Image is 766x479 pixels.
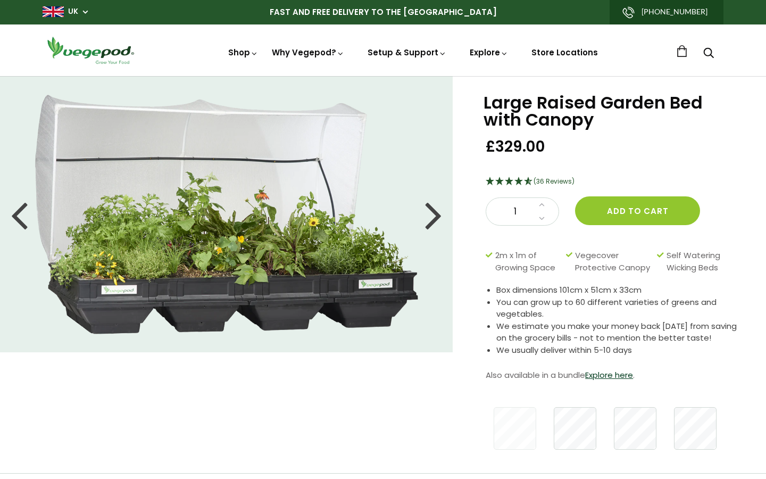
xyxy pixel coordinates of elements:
[531,47,598,58] a: Store Locations
[496,344,739,357] li: We usually deliver within 5-10 days
[486,175,739,189] div: 4.67 Stars - 36 Reviews
[228,47,258,58] a: Shop
[484,94,739,128] h1: Large Raised Garden Bed with Canopy
[703,48,714,60] a: Search
[497,205,533,219] span: 1
[470,47,508,58] a: Explore
[368,47,446,58] a: Setup & Support
[536,212,548,226] a: Decrease quantity by 1
[43,6,64,17] img: gb_large.png
[486,367,739,383] p: Also available in a bundle .
[43,35,138,65] img: Vegepod
[536,198,548,212] a: Increase quantity by 1
[667,250,734,274] span: Self Watering Wicking Beds
[68,6,78,17] a: UK
[575,196,700,225] button: Add to cart
[496,284,739,296] li: Box dimensions 101cm x 51cm x 33cm
[585,369,633,381] a: Explore here
[575,250,652,274] span: Vegecover Protective Canopy
[495,250,561,274] span: 2m x 1m of Growing Space
[486,137,545,156] span: £329.00
[496,296,739,320] li: You can grow up to 60 different varieties of greens and vegetables.
[534,177,574,186] span: (36 Reviews)
[496,320,739,344] li: We estimate you make your money back [DATE] from saving on the grocery bills - not to mention the...
[272,47,344,58] a: Why Vegepod?
[35,95,419,334] img: Large Raised Garden Bed with Canopy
